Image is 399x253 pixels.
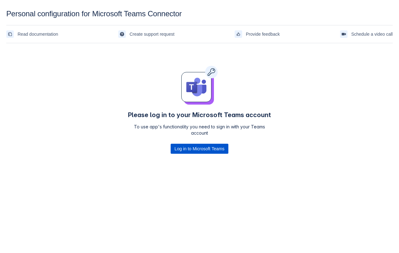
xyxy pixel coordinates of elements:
a: Schedule a video call [340,29,393,39]
span: support [120,32,125,37]
span: Read documentation [18,29,58,39]
div: Button group [171,144,228,154]
p: To use app's functionality you need to sign in with your Teams account [127,124,272,136]
a: Provide feedback [235,29,280,39]
span: Provide feedback [246,29,280,39]
div: Personal configuration for Microsoft Teams Connector [6,9,393,18]
span: Create support request [130,29,174,39]
span: Log in to Microsoft Teams [174,144,224,154]
span: videoCall [341,32,346,37]
span: feedback [236,32,241,37]
span: documentation [8,32,13,37]
h4: Please log in to your Microsoft Teams account [127,111,272,119]
a: Read documentation [6,29,58,39]
a: Create support request [118,29,174,39]
span: Schedule a video call [351,29,393,39]
button: Log in to Microsoft Teams [171,144,228,154]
